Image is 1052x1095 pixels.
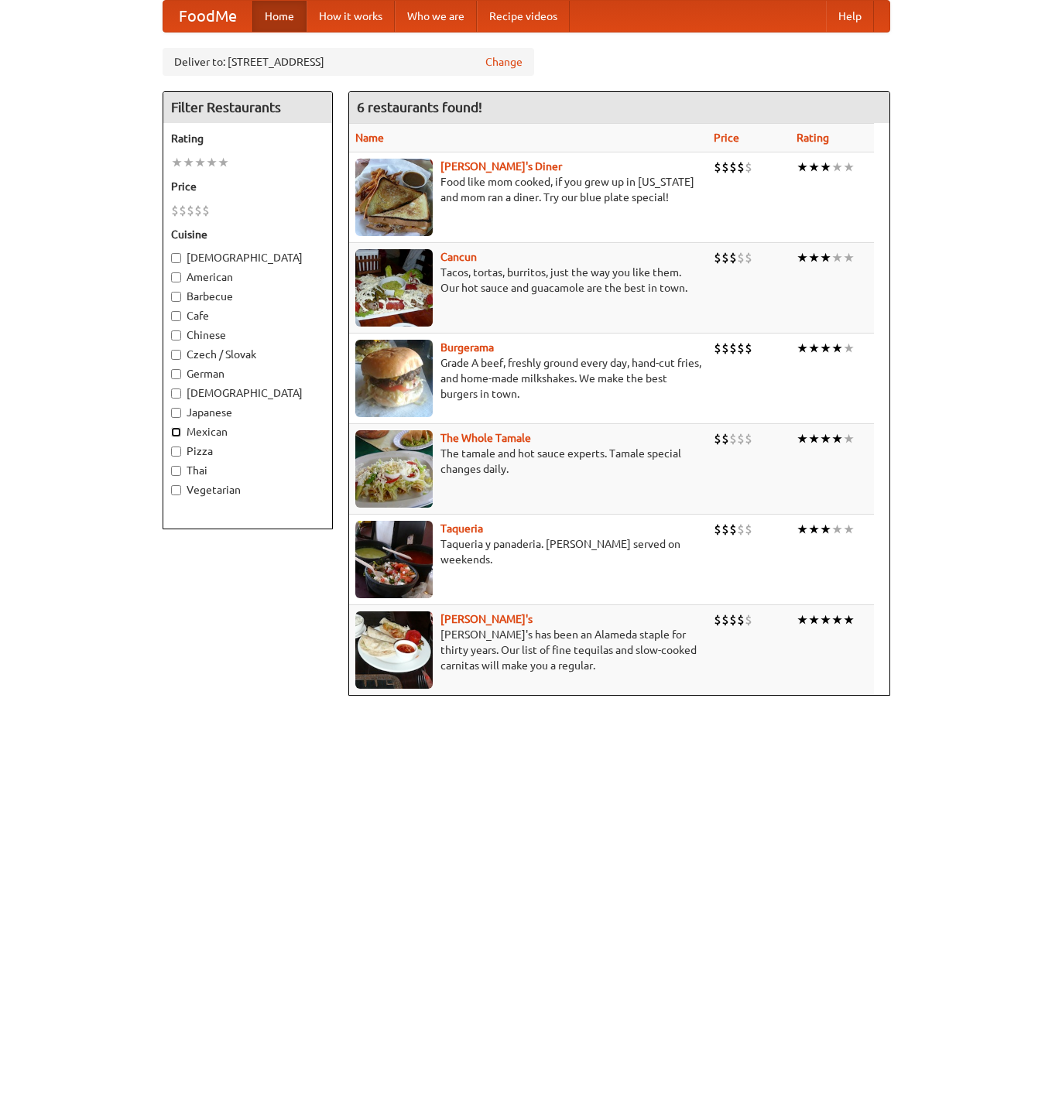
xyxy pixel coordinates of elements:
[440,613,533,625] a: [PERSON_NAME]'s
[745,340,752,357] li: $
[218,154,229,171] li: ★
[355,430,433,508] img: wholetamale.jpg
[729,521,737,538] li: $
[797,249,808,266] li: ★
[355,611,433,689] img: pedros.jpg
[721,611,729,628] li: $
[171,154,183,171] li: ★
[163,1,252,32] a: FoodMe
[440,160,562,173] a: [PERSON_NAME]'s Diner
[808,340,820,357] li: ★
[737,340,745,357] li: $
[808,159,820,176] li: ★
[745,611,752,628] li: $
[714,340,721,357] li: $
[721,340,729,357] li: $
[183,154,194,171] li: ★
[721,430,729,447] li: $
[808,611,820,628] li: ★
[831,611,843,628] li: ★
[714,611,721,628] li: $
[831,159,843,176] li: ★
[440,341,494,354] a: Burgerama
[729,159,737,176] li: $
[477,1,570,32] a: Recipe videos
[721,159,729,176] li: $
[171,308,324,323] label: Cafe
[843,611,855,628] li: ★
[194,154,206,171] li: ★
[171,272,181,282] input: American
[826,1,874,32] a: Help
[206,154,218,171] li: ★
[395,1,477,32] a: Who we are
[843,521,855,538] li: ★
[171,292,181,302] input: Barbecue
[171,311,181,321] input: Cafe
[171,424,324,440] label: Mexican
[797,159,808,176] li: ★
[729,340,737,357] li: $
[440,251,477,263] b: Cancun
[843,249,855,266] li: ★
[831,249,843,266] li: ★
[440,522,483,535] a: Taqueria
[252,1,307,32] a: Home
[745,159,752,176] li: $
[729,430,737,447] li: $
[355,521,433,598] img: taqueria.jpg
[171,131,324,146] h5: Rating
[307,1,395,32] a: How it works
[355,132,384,144] a: Name
[737,249,745,266] li: $
[163,48,534,76] div: Deliver to: [STREET_ADDRESS]
[171,482,324,498] label: Vegetarian
[808,249,820,266] li: ★
[797,132,829,144] a: Rating
[797,611,808,628] li: ★
[808,430,820,447] li: ★
[797,521,808,538] li: ★
[485,54,523,70] a: Change
[820,611,831,628] li: ★
[171,366,324,382] label: German
[171,427,181,437] input: Mexican
[171,405,324,420] label: Japanese
[831,340,843,357] li: ★
[843,430,855,447] li: ★
[355,536,701,567] p: Taqueria y panaderia. [PERSON_NAME] served on weekends.
[171,466,181,476] input: Thai
[729,611,737,628] li: $
[820,159,831,176] li: ★
[355,174,701,205] p: Food like mom cooked, if you grew up in [US_STATE] and mom ran a diner. Try our blue plate special!
[355,249,433,327] img: cancun.jpg
[355,355,701,402] p: Grade A beef, freshly ground every day, hand-cut fries, and home-made milkshakes. We make the bes...
[820,521,831,538] li: ★
[714,132,739,144] a: Price
[194,202,202,219] li: $
[843,159,855,176] li: ★
[808,521,820,538] li: ★
[179,202,187,219] li: $
[171,269,324,285] label: American
[714,430,721,447] li: $
[171,289,324,304] label: Barbecue
[355,627,701,673] p: [PERSON_NAME]'s has been an Alameda staple for thirty years. Our list of fine tequilas and slow-c...
[355,340,433,417] img: burgerama.jpg
[171,227,324,242] h5: Cuisine
[355,159,433,236] img: sallys.jpg
[171,330,181,340] input: Chinese
[355,265,701,296] p: Tacos, tortas, burritos, just the way you like them. Our hot sauce and guacamole are the best in ...
[171,408,181,418] input: Japanese
[357,100,482,115] ng-pluralize: 6 restaurants found!
[171,385,324,401] label: [DEMOGRAPHIC_DATA]
[440,432,531,444] a: The Whole Tamale
[745,430,752,447] li: $
[171,388,181,399] input: [DEMOGRAPHIC_DATA]
[737,521,745,538] li: $
[171,463,324,478] label: Thai
[171,202,179,219] li: $
[831,521,843,538] li: ★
